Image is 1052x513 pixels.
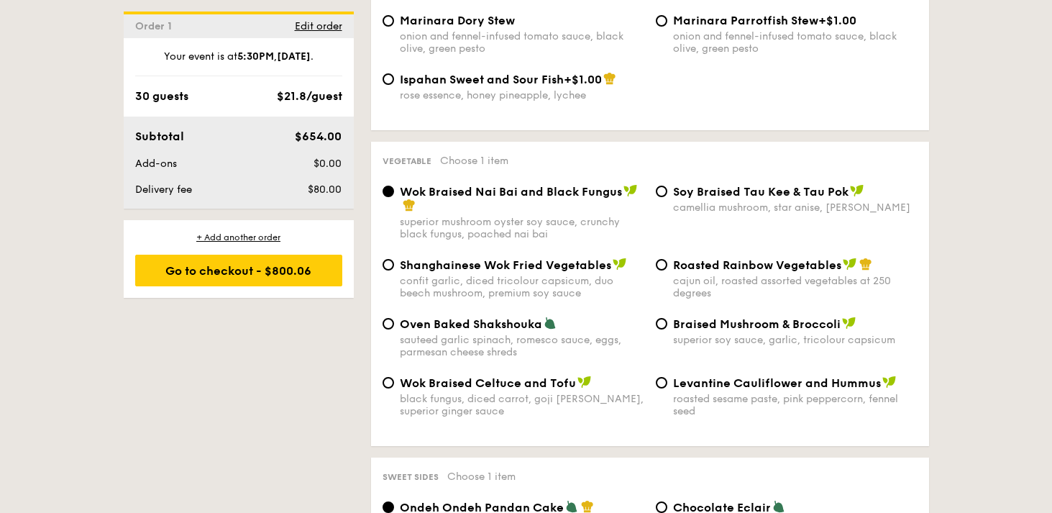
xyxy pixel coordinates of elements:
[400,334,644,358] div: sauteed garlic spinach, romesco sauce, eggs, parmesan cheese shreds
[400,30,644,55] div: onion and fennel-infused tomato sauce, black olive, green pesto
[135,88,188,105] div: 30 guests
[400,216,644,240] div: superior mushroom oyster soy sauce, crunchy black fungus, poached nai bai
[673,317,841,331] span: Braised Mushroom & Broccoli
[400,185,622,199] span: Wok Braised Nai Bai and Black Fungus
[656,259,667,271] input: Roasted Rainbow Vegetablescajun oil, roasted assorted vegetables at 250 degrees
[400,258,611,272] span: Shanghainese Wok Fried Vegetables
[135,158,177,170] span: Add-ons
[656,318,667,330] input: Braised Mushroom & Broccolisuperior soy sauce, garlic, tricolour capsicum
[400,393,644,417] div: black fungus, diced carrot, goji [PERSON_NAME], superior ginger sauce
[673,30,918,55] div: onion and fennel-infused tomato sauce, black olive, green pesto
[623,184,638,197] img: icon-vegan.f8ff3823.svg
[277,50,311,63] strong: [DATE]
[135,20,178,32] span: Order 1
[277,88,342,105] div: $21.8/guest
[842,317,856,330] img: icon-vegan.f8ff3823.svg
[544,317,557,330] img: icon-vegetarian.fe4039eb.svg
[135,50,342,76] div: Your event is at , .
[383,73,394,85] input: Ispahan Sweet and Sour Fish+$1.00rose essence, honey pineapple, lychee
[859,258,872,271] img: icon-chef-hat.a58ddaea.svg
[603,72,616,85] img: icon-chef-hat.a58ddaea.svg
[400,376,576,390] span: Wok Braised Celtuce and Tofu
[882,376,897,389] img: icon-vegan.f8ff3823.svg
[400,89,644,101] div: rose essence, honey pineapple, lychee
[673,393,918,417] div: roasted sesame paste, pink peppercorn, fennel seed
[383,318,394,330] input: Oven Baked Shakshoukasauteed garlic spinach, romesco sauce, eggs, parmesan cheese shreds
[673,275,918,299] div: cajun oil, roasted assorted vegetables at 250 degrees
[237,50,274,63] strong: 5:30PM
[400,275,644,299] div: confit garlic, diced tricolour capsicum, duo beech mushroom, premium soy sauce
[383,472,439,482] span: Sweet sides
[383,15,394,27] input: Marinara Dory Stewonion and fennel-infused tomato sauce, black olive, green pesto
[656,501,667,513] input: Chocolate Eclairmini chocolate eclair with creamy custard filling
[400,73,564,86] span: Ispahan Sweet and Sour Fish
[673,185,849,199] span: ⁠Soy Braised Tau Kee & Tau Pok
[673,14,818,27] span: Marinara Parrotfish Stew
[673,258,841,272] span: Roasted Rainbow Vegetables
[613,258,627,271] img: icon-vegan.f8ff3823.svg
[135,130,184,143] span: Subtotal
[383,156,431,166] span: Vegetable
[564,73,602,86] span: +$1.00
[581,500,594,513] img: icon-chef-hat.a58ddaea.svg
[577,376,592,389] img: icon-vegan.f8ff3823.svg
[656,186,667,197] input: ⁠Soy Braised Tau Kee & Tau Pokcamellia mushroom, star anise, [PERSON_NAME]
[656,377,667,389] input: Levantine Cauliflower and Hummusroasted sesame paste, pink peppercorn, fennel seed
[772,500,785,513] img: icon-vegetarian.fe4039eb.svg
[314,158,342,170] span: $0.00
[383,259,394,271] input: Shanghainese Wok Fried Vegetablesconfit garlic, diced tricolour capsicum, duo beech mushroom, pre...
[135,255,342,286] div: Go to checkout - $800.06
[400,14,515,27] span: Marinara Dory Stew
[295,20,342,32] span: Edit order
[656,15,667,27] input: Marinara Parrotfish Stew+$1.00onion and fennel-infused tomato sauce, black olive, green pesto
[843,258,857,271] img: icon-vegan.f8ff3823.svg
[383,377,394,389] input: Wok Braised Celtuce and Tofublack fungus, diced carrot, goji [PERSON_NAME], superior ginger sauce
[308,183,342,196] span: $80.00
[447,471,516,483] span: Choose 1 item
[383,501,394,513] input: Ondeh Ondeh Pandan Cakefragrant [PERSON_NAME] melaka compote, pandan sponge, dried coconut flakes
[383,186,394,197] input: Wok Braised Nai Bai and Black Fungussuperior mushroom oyster soy sauce, crunchy black fungus, poa...
[135,183,192,196] span: Delivery fee
[403,199,416,212] img: icon-chef-hat.a58ddaea.svg
[400,317,542,331] span: Oven Baked Shakshouka
[440,155,508,167] span: Choose 1 item
[673,334,918,346] div: superior soy sauce, garlic, tricolour capsicum
[850,184,864,197] img: icon-vegan.f8ff3823.svg
[818,14,856,27] span: +$1.00
[673,201,918,214] div: camellia mushroom, star anise, [PERSON_NAME]
[295,130,342,143] span: $654.00
[565,500,578,513] img: icon-vegetarian.fe4039eb.svg
[135,232,342,243] div: + Add another order
[673,376,881,390] span: Levantine Cauliflower and Hummus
